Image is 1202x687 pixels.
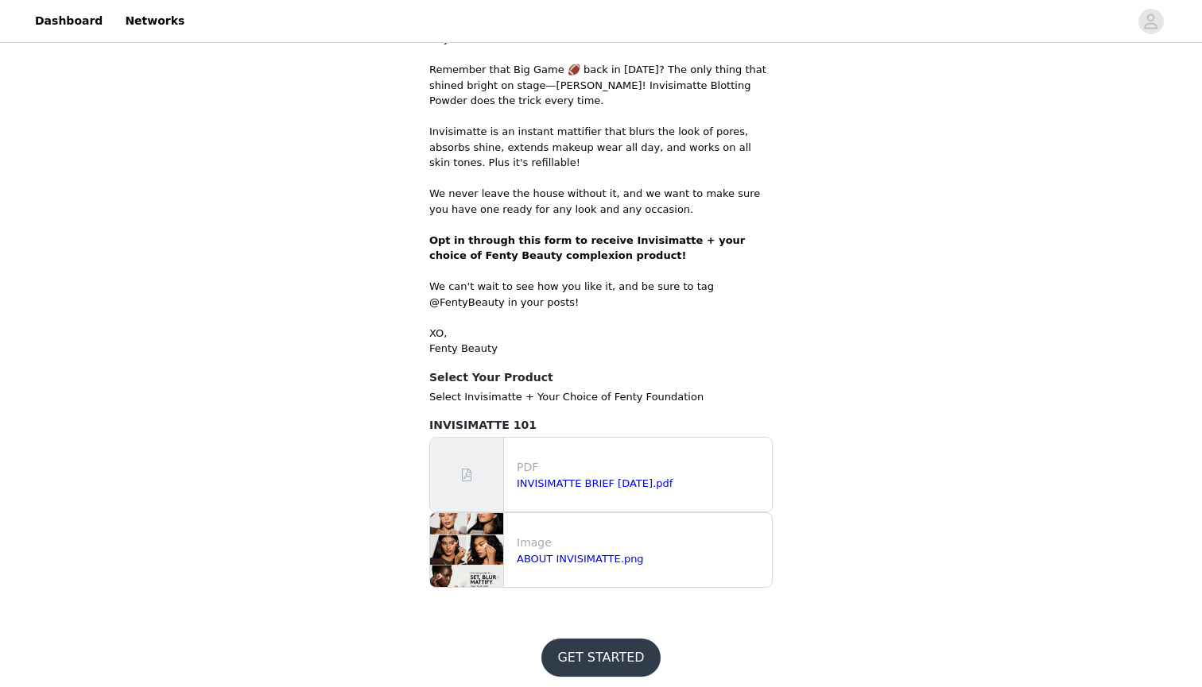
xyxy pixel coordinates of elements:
[429,234,745,262] strong: Opt in through this form to receive Invisimatte + your choice of Fenty Beauty complexion product!
[430,513,503,587] img: file
[429,369,773,386] h4: Select Your Product
[541,639,660,677] button: GET STARTED
[429,326,773,357] p: XO, Fenty Beauty
[429,417,773,434] h4: INVISIMATTE 101
[429,186,773,217] p: We never leave the house without it, and we want to make sure you have one ready for any look and...
[115,3,194,39] a: Networks
[517,553,644,565] a: ABOUT INVISIMATTE.png
[429,279,773,310] p: We can't wait to see how you like it, and be sure to tag @FentyBeauty in your posts!
[1143,9,1158,34] div: avatar
[517,535,766,551] p: Image
[517,477,673,489] a: INVISIMATTE BRIEF [DATE].pdf
[429,62,773,109] div: Remember that Big Game 🏈 back in [DATE]? The only thing that shined bright on stage—[PERSON_NAME]...
[494,156,580,168] span: lus it's refillable!
[25,3,112,39] a: Dashboard
[517,459,766,476] p: PDF
[429,124,773,171] div: Invisimatte is an instant mattifier that blurs the look of pores, absorbs shine, extends makeup w...
[429,389,773,405] p: Select Invisimatte + Your Choice of Fenty Foundation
